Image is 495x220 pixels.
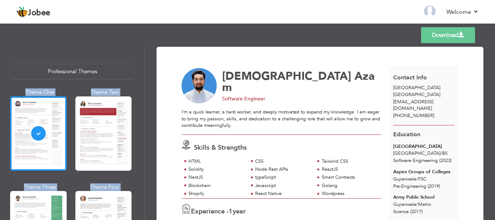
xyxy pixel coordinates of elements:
[255,190,311,197] div: React Native
[188,190,244,197] div: Shopify
[439,157,452,164] span: (2023)
[12,183,68,191] div: Theme Three
[446,8,479,16] a: Welcome
[222,69,375,95] span: Azam
[77,183,133,191] div: Theme Four
[12,88,68,96] div: Theme One
[393,99,433,112] span: [EMAIL_ADDRESS][DOMAIN_NAME]
[393,176,427,182] span: Gujranwala FSC
[16,6,50,18] a: Jobee
[255,182,311,189] div: Javascript
[424,5,436,17] img: Profile Img
[393,130,420,138] span: Education
[393,84,440,91] span: [GEOGRAPHIC_DATA]
[188,158,244,165] div: HTML
[77,88,133,96] div: Theme Two
[393,208,409,215] span: Science
[222,95,265,102] span: Software Engineer
[416,201,418,208] span: /
[182,109,381,129] div: I'm a quick learner, a hard worker, and deeply motivated to expand my knowledge. I am eager to br...
[28,9,50,17] span: Jobee
[255,158,311,165] div: CSS
[322,190,377,197] div: Wordpress
[188,182,244,189] div: Blockchain
[393,169,454,175] div: Aspire Groups of Colleges
[393,112,434,119] span: [PHONE_NUMBER]
[229,207,233,216] span: 1
[322,174,377,181] div: Smart Contracts
[440,150,442,157] span: /
[322,166,377,173] div: ReactJS
[222,69,351,84] span: [DEMOGRAPHIC_DATA]
[182,68,217,104] img: No image
[188,166,244,173] div: Solidity
[410,208,423,215] span: (2017)
[16,6,28,18] img: jobee.io
[322,158,377,165] div: Tailwind CSS
[393,183,426,190] span: Pre-Engineering
[393,143,454,150] div: [GEOGRAPHIC_DATA]
[322,182,377,189] div: Golang
[393,157,438,164] span: Software Engineering
[393,74,427,82] span: Contact Info
[255,174,311,181] div: typeScript
[393,91,440,98] span: [GEOGRAPHIC_DATA]
[255,166,311,173] div: Node Rest APIs
[191,207,229,216] span: Experience -
[194,143,247,152] span: Skills & Strengths
[229,207,246,216] label: year
[393,194,454,201] div: Army Public School
[416,176,418,182] span: /
[421,27,475,43] a: Download
[12,64,133,79] div: Professional Themes
[428,183,440,190] span: (2019)
[393,201,431,208] span: Gujranwala Matric
[188,174,244,181] div: NextJS
[393,150,448,157] span: [GEOGRAPHIC_DATA] BS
